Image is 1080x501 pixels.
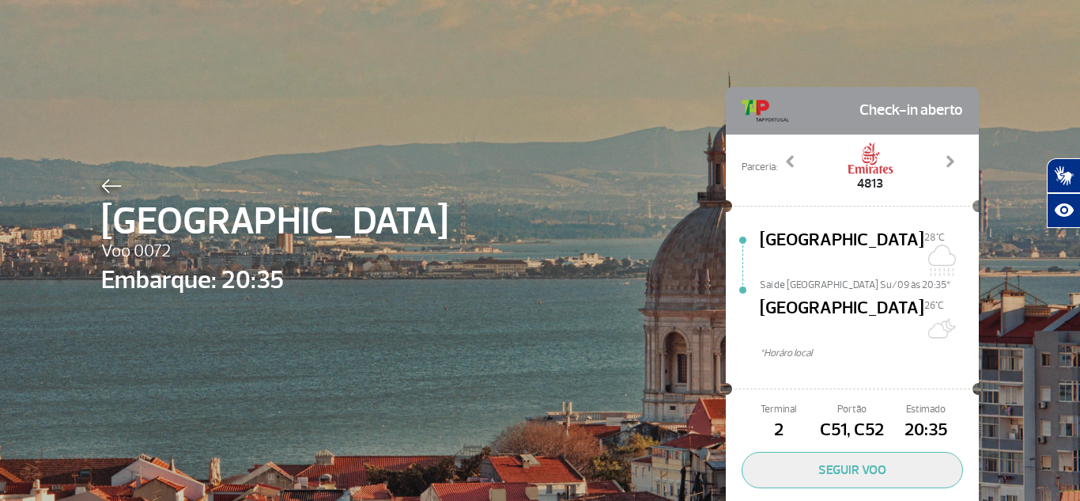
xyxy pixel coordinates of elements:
span: 26°C [924,299,944,312]
button: Abrir recursos assistivos. [1047,193,1080,228]
span: [GEOGRAPHIC_DATA] [760,227,924,278]
span: Portão [815,402,889,417]
div: Plugin de acessibilidade da Hand Talk. [1047,158,1080,228]
img: Muitas nuvens [924,313,956,344]
span: [GEOGRAPHIC_DATA] [101,193,448,250]
button: SEGUIR VOO [742,452,963,488]
span: 4813 [847,174,894,193]
span: Estimado [889,402,963,417]
span: Sai de [GEOGRAPHIC_DATA] Su/09 às 20:35* [760,278,979,289]
span: Terminal [742,402,815,417]
span: *Horáro local [760,346,979,361]
span: 28°C [924,231,945,244]
span: [GEOGRAPHIC_DATA] [760,295,924,346]
span: Voo 0072 [101,238,448,265]
span: Check-in aberto [859,95,963,127]
span: 20:35 [889,417,963,444]
span: 2 [742,417,815,444]
span: C51, C52 [815,417,889,444]
span: Parceria: [742,160,777,175]
img: Nublado [924,245,956,276]
button: Abrir tradutor de língua de sinais. [1047,158,1080,193]
span: Embarque: 20:35 [101,261,448,299]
